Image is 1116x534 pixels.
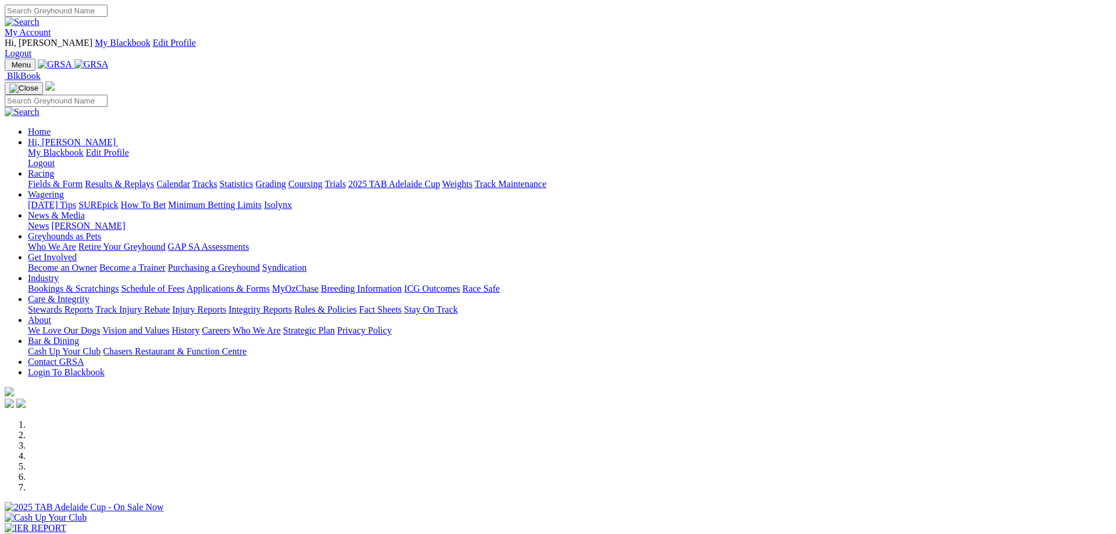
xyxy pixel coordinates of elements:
a: Calendar [156,179,190,189]
a: Who We Are [233,325,281,335]
img: 2025 TAB Adelaide Cup - On Sale Now [5,502,164,513]
a: Rules & Policies [294,304,357,314]
a: Get Involved [28,252,77,262]
div: About [28,325,1111,336]
a: Track Injury Rebate [95,304,170,314]
div: Racing [28,179,1111,189]
a: Isolynx [264,200,292,210]
button: Toggle navigation [5,82,43,95]
a: Hi, [PERSON_NAME] [28,137,118,147]
a: Syndication [262,263,306,273]
a: Edit Profile [153,38,196,48]
a: Injury Reports [172,304,226,314]
a: Fields & Form [28,179,83,189]
a: Minimum Betting Limits [168,200,262,210]
a: About [28,315,51,325]
a: Bookings & Scratchings [28,284,119,293]
a: Racing [28,169,54,178]
span: Hi, [PERSON_NAME] [5,38,92,48]
a: Results & Replays [85,179,154,189]
img: IER REPORT [5,523,66,533]
a: Retire Your Greyhound [78,242,166,252]
div: Greyhounds as Pets [28,242,1111,252]
a: [DATE] Tips [28,200,76,210]
button: Toggle navigation [5,59,35,71]
img: Close [9,84,38,93]
a: Tracks [192,179,217,189]
a: 2025 TAB Adelaide Cup [348,179,440,189]
a: Track Maintenance [475,179,546,189]
img: facebook.svg [5,399,14,408]
a: ICG Outcomes [404,284,460,293]
a: GAP SA Assessments [168,242,249,252]
input: Search [5,95,108,107]
a: Become a Trainer [99,263,166,273]
a: Login To Blackbook [28,367,105,377]
div: Care & Integrity [28,304,1111,315]
img: logo-grsa-white.png [5,387,14,396]
span: Menu [12,60,31,69]
a: Applications & Forms [187,284,270,293]
a: Become an Owner [28,263,97,273]
div: Get Involved [28,263,1111,273]
a: Care & Integrity [28,294,90,304]
a: MyOzChase [272,284,319,293]
a: Fact Sheets [359,304,402,314]
a: Edit Profile [86,148,129,157]
a: Logout [5,48,31,58]
div: Industry [28,284,1111,294]
a: Grading [256,179,286,189]
a: Weights [442,179,473,189]
a: Coursing [288,179,323,189]
a: BlkBook [5,71,41,81]
a: [PERSON_NAME] [51,221,125,231]
a: Purchasing a Greyhound [168,263,260,273]
a: Strategic Plan [283,325,335,335]
img: twitter.svg [16,399,26,408]
a: Statistics [220,179,253,189]
a: Wagering [28,189,64,199]
a: My Blackbook [28,148,84,157]
div: Hi, [PERSON_NAME] [28,148,1111,169]
img: logo-grsa-white.png [45,81,55,91]
input: Search [5,5,108,17]
a: History [171,325,199,335]
a: My Blackbook [95,38,151,48]
img: Search [5,17,40,27]
a: How To Bet [121,200,166,210]
a: Home [28,127,51,137]
span: Hi, [PERSON_NAME] [28,137,116,147]
a: Logout [28,158,55,168]
a: My Account [5,27,51,37]
a: Industry [28,273,59,283]
a: Trials [324,179,346,189]
a: Bar & Dining [28,336,79,346]
a: Privacy Policy [337,325,392,335]
a: Schedule of Fees [121,284,184,293]
a: News & Media [28,210,85,220]
a: Greyhounds as Pets [28,231,101,241]
a: Stay On Track [404,304,457,314]
a: Integrity Reports [228,304,292,314]
img: GRSA [74,59,109,70]
a: Stewards Reports [28,304,93,314]
a: Contact GRSA [28,357,84,367]
div: Bar & Dining [28,346,1111,357]
a: Vision and Values [102,325,169,335]
div: Wagering [28,200,1111,210]
span: BlkBook [7,71,41,81]
a: Who We Are [28,242,76,252]
div: News & Media [28,221,1111,231]
img: Search [5,107,40,117]
a: Chasers Restaurant & Function Centre [103,346,246,356]
a: News [28,221,49,231]
a: Race Safe [462,284,499,293]
a: Careers [202,325,230,335]
a: Cash Up Your Club [28,346,101,356]
img: Cash Up Your Club [5,513,87,523]
img: GRSA [38,59,72,70]
div: My Account [5,38,1111,59]
a: Breeding Information [321,284,402,293]
a: We Love Our Dogs [28,325,100,335]
a: SUREpick [78,200,118,210]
